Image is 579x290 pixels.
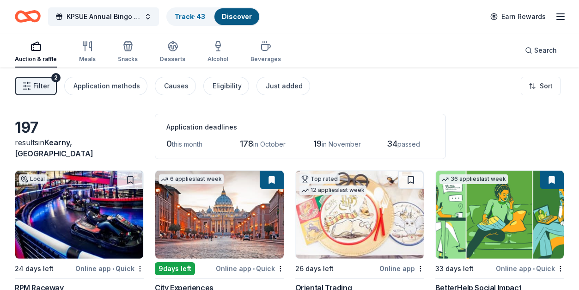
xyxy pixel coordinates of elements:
button: Auction & raffle [15,37,57,68]
span: • [533,265,535,272]
span: in October [253,140,286,148]
button: Alcohol [207,37,228,68]
span: Kearny, [GEOGRAPHIC_DATA] [15,138,93,158]
div: Top rated [299,174,340,184]
a: Discover [222,12,252,20]
img: Image for Oriental Trading [296,171,424,259]
span: Search [534,45,557,56]
a: Track· 43 [175,12,205,20]
img: Image for City Experiences [155,171,283,259]
div: 9 days left [155,262,195,275]
button: Filter2 [15,77,57,95]
span: 19 [313,139,322,148]
div: Meals [79,56,96,63]
button: Causes [155,77,196,95]
span: Filter [33,80,49,92]
span: 178 [240,139,253,148]
a: Home [15,6,41,27]
div: Online app [379,263,424,274]
div: 33 days left [435,263,474,274]
button: Meals [79,37,96,68]
div: results [15,137,144,159]
div: Eligibility [213,80,242,92]
div: Auction & raffle [15,56,57,63]
span: this month [172,140,202,148]
div: Online app Quick [496,263,564,274]
span: Sort [540,80,553,92]
span: in November [322,140,361,148]
span: 0 [166,139,172,148]
div: Online app Quick [75,263,144,274]
div: 12 applies last week [299,185,366,195]
button: Search [518,41,564,60]
div: Application methods [73,80,140,92]
button: Desserts [160,37,185,68]
div: Local [19,174,47,184]
button: Application methods [64,77,147,95]
span: 34 [387,139,397,148]
button: Track· 43Discover [166,7,260,26]
div: Alcohol [207,56,228,63]
div: Causes [164,80,189,92]
div: Online app Quick [216,263,284,274]
div: Beverages [250,56,281,63]
div: Application deadlines [166,122,434,133]
button: Eligibility [203,77,249,95]
button: KPSUE Annual Bingo Night [48,7,159,26]
div: Desserts [160,56,185,63]
div: 2 [51,73,61,82]
span: • [112,265,114,272]
button: Just added [256,77,310,95]
img: Image for RPM Raceway [15,171,143,259]
div: Snacks [118,56,138,63]
div: 26 days left [295,263,334,274]
span: in [15,138,93,158]
div: 197 [15,118,144,137]
button: Beverages [250,37,281,68]
span: • [253,265,255,272]
div: 6 applies last week [159,174,224,184]
div: 24 days left [15,263,54,274]
a: Earn Rewards [485,8,551,25]
div: Just added [266,80,303,92]
span: KPSUE Annual Bingo Night [67,11,140,22]
img: Image for BetterHelp Social Impact [436,171,564,259]
div: 36 applies last week [439,174,508,184]
span: passed [397,140,420,148]
button: Snacks [118,37,138,68]
button: Sort [521,77,561,95]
